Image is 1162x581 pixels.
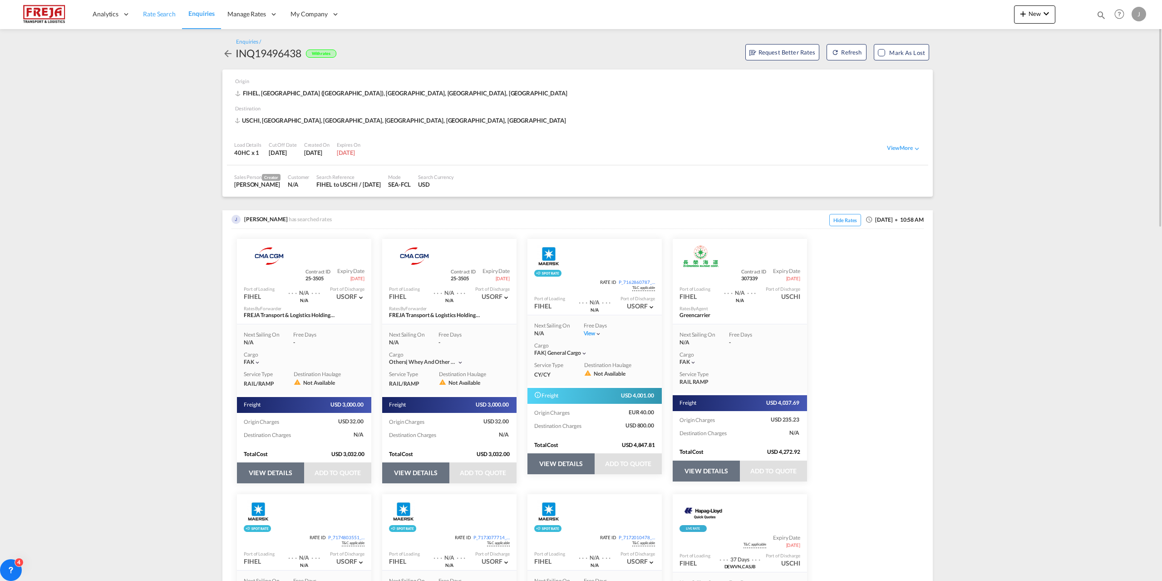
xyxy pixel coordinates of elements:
img: qYlvNQAAAAZJREFUAwBcIFVMt1I5PgAAAABJRU5ErkJggg== [231,215,241,224]
div: Service Type [244,371,280,378]
div: INQ19496438 [236,46,301,60]
span: Destination Charges [534,422,582,429]
span: My Company [290,10,328,19]
div: . . . [288,549,297,562]
span: USD 3,000.00 [476,401,510,409]
span: NA [789,429,800,437]
div: Customer [288,174,309,180]
span: 25-3505 [305,275,330,282]
div: N/A [288,180,309,189]
div: P_7172010478_P01dul07n [619,534,655,541]
div: . . . [747,284,756,297]
span: Expiry Date [773,534,800,542]
div: . . . [719,551,729,564]
div: 12 Nov 2025 [337,149,360,157]
div: via Port Not Available [719,297,760,303]
div: - [729,339,765,347]
div: FREJA Transport & Logistics Holding A/S [244,312,335,319]
span: Creator [262,174,281,181]
span: USD 4,272.92 [767,448,807,456]
div: . . . [602,549,611,562]
div: Destination [235,105,925,116]
span: | [406,358,408,365]
div: Rollable available [244,525,271,531]
div: USORF [482,557,510,566]
div: 307339 [741,268,773,282]
span: Freight [534,391,559,401]
div: FIHEL [389,557,406,566]
div: USD [418,180,454,189]
span: [DATE] [350,275,364,282]
img: CMA CGM [392,245,438,268]
span: USD 3,000.00 [330,401,364,409]
span: Expiry Date [773,268,800,275]
span: RATE ID [310,534,328,541]
div: Rates By [389,305,427,312]
div: Search Reference [316,174,381,180]
div: FIHEL [534,557,551,566]
div: Rollable available [534,525,561,531]
div: Total Cost [244,451,318,458]
span: USD 4,037.69 [766,399,800,407]
span: Origin Charges [244,418,280,425]
span: FAK [534,349,547,356]
div: via Port Not Available [574,307,615,313]
div: Free Days [293,331,330,339]
div: . . . [433,549,443,562]
button: ADD TO QUOTE [304,462,371,483]
span: Get Guaranteed Slot UponBooking Confirmation [487,541,510,546]
div: Cargo [389,351,510,359]
span: Port of Discharge USORF Port of Destination USCHI [357,293,364,300]
div: Port of Loading [679,552,710,559]
span: RAIL/RAMP [244,380,274,388]
div: Load Details [234,141,261,148]
md-icon: Spot Rates are dynamic &can fluctuate with time [534,391,542,398]
button: VIEW DETAILS [382,462,449,483]
div: . . . [311,284,320,297]
div: . . . [602,293,611,307]
span: Expiry Date [483,268,510,275]
span: New [1018,10,1052,17]
div: Port of Loading [244,286,275,292]
span: Freight [679,399,697,407]
div: N/A [679,339,715,347]
img: Maersk Spot [537,500,560,523]
div: Cargo [679,351,800,359]
span: 25-3505 [451,275,476,282]
span: USCHI, [GEOGRAPHIC_DATA], [GEOGRAPHIC_DATA], [GEOGRAPHIC_DATA], [GEOGRAPHIC_DATA], [GEOGRAPHIC_DATA] [235,116,568,125]
span: 307339 [741,275,766,282]
div: Service Type [389,371,425,378]
span: Request Better Rates [749,48,816,57]
span: Expiry Date [337,268,364,275]
span: USD 3,032.00 [477,451,517,458]
md-icon: icon-clock [866,216,873,223]
div: Port of Loading [244,551,275,557]
div: Port of Discharge [475,551,510,557]
img: rpa-live-rate.png [679,525,707,531]
div: USORF [627,557,655,566]
span: Origin Charges [534,409,571,416]
div: FIHEL, [GEOGRAPHIC_DATA] ([GEOGRAPHIC_DATA]), [GEOGRAPHIC_DATA], [GEOGRAPHIC_DATA], [GEOGRAPHIC_D... [235,89,570,97]
span: Port of Discharge USORF Port of Destination USCHI [502,293,510,300]
span: USD 32.00 [483,418,510,426]
img: Spot_rate_rollable_v2.png [244,525,271,531]
span: RATE ID [600,279,619,285]
div: Sales Person [234,174,281,181]
div: View Moreicon-chevron-down [887,144,921,153]
div: Total Cost [679,448,753,456]
span: [DATE] [496,275,510,282]
md-icon: icon-chevron-down [648,559,655,566]
button: assets/icons/custom/RBR.svgRequest Better Rates [745,44,820,60]
span: Port of Discharge USORF Port of Destination USCHI [502,557,510,565]
div: icon-arrow-left [222,46,236,60]
div: With rates [306,50,336,58]
div: Transit Time Not Available [297,549,311,562]
div: Service Type [679,371,716,378]
img: 586607c025bf11f083711d99603023e7.png [14,4,75,25]
div: Port of Discharge [766,286,800,292]
div: icon-magnify [1096,10,1106,24]
span: Help [1112,6,1127,22]
span: RAIL/RAMP [389,380,419,388]
span: Destination Charges [679,430,728,437]
md-icon: icon-chevron-down [502,559,510,566]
